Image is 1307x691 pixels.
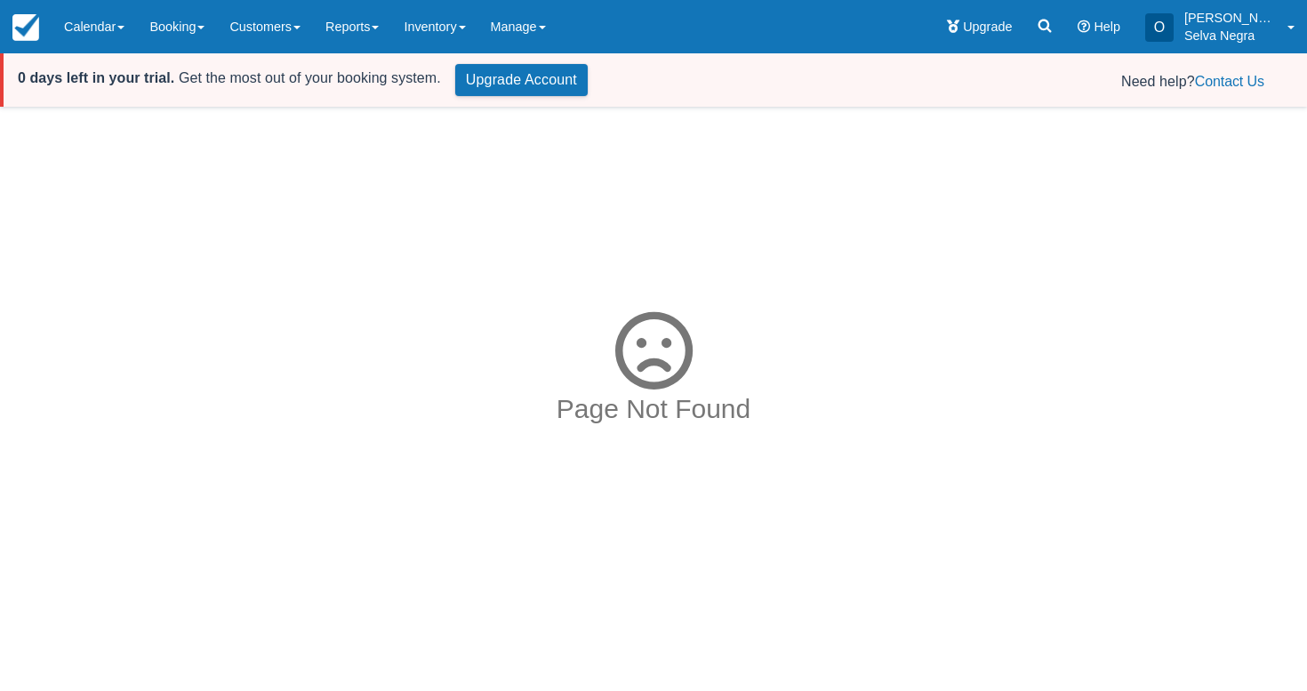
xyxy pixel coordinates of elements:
[616,71,1264,92] div: Need help?
[1184,9,1277,27] p: [PERSON_NAME] ([PERSON_NAME].[PERSON_NAME])
[1184,27,1277,44] p: Selva Negra
[963,20,1012,34] span: Upgrade
[1145,13,1174,42] div: O
[12,14,39,41] img: checkfront-main-nav-mini-logo.png
[18,70,174,85] strong: 0 days left in your trial.
[1195,71,1264,92] button: Contact Us
[520,310,787,444] div: Page Not Found
[455,64,588,96] a: Upgrade Account
[1078,20,1090,33] i: Help
[18,68,441,89] div: Get the most out of your booking system.
[1094,20,1120,34] span: Help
